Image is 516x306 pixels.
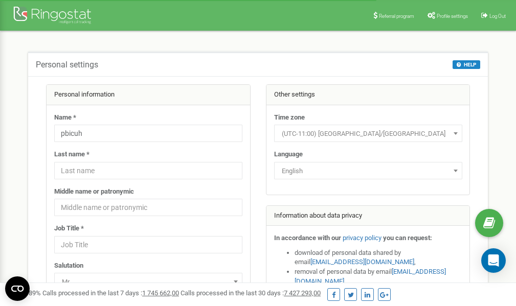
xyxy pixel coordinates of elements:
[54,162,242,179] input: Last name
[274,113,305,123] label: Time zone
[278,127,459,141] span: (UTC-11:00) Pacific/Midway
[42,289,179,297] span: Calls processed in the last 7 days :
[343,234,382,242] a: privacy policy
[54,113,76,123] label: Name *
[54,273,242,290] span: Mr.
[489,13,506,19] span: Log Out
[5,276,30,301] button: Open CMP widget
[453,60,480,69] button: HELP
[54,150,89,159] label: Last name *
[142,289,179,297] u: 1 745 662,00
[481,248,506,273] div: Open Intercom Messenger
[54,261,83,271] label: Salutation
[437,13,468,19] span: Profile settings
[310,258,414,266] a: [EMAIL_ADDRESS][DOMAIN_NAME]
[266,206,470,226] div: Information about data privacy
[379,13,414,19] span: Referral program
[54,199,242,216] input: Middle name or patronymic
[266,85,470,105] div: Other settings
[181,289,321,297] span: Calls processed in the last 30 days :
[54,187,134,197] label: Middle name or patronymic
[58,275,239,289] span: Mr.
[284,289,321,297] u: 7 427 293,00
[36,60,98,69] h5: Personal settings
[274,150,303,159] label: Language
[295,248,462,267] li: download of personal data shared by email ,
[274,125,462,142] span: (UTC-11:00) Pacific/Midway
[383,234,432,242] strong: you can request:
[274,162,462,179] span: English
[47,85,250,105] div: Personal information
[54,224,84,233] label: Job Title *
[54,236,242,253] input: Job Title
[54,125,242,142] input: Name
[274,234,341,242] strong: In accordance with our
[278,164,459,178] span: English
[295,267,462,286] li: removal of personal data by email ,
